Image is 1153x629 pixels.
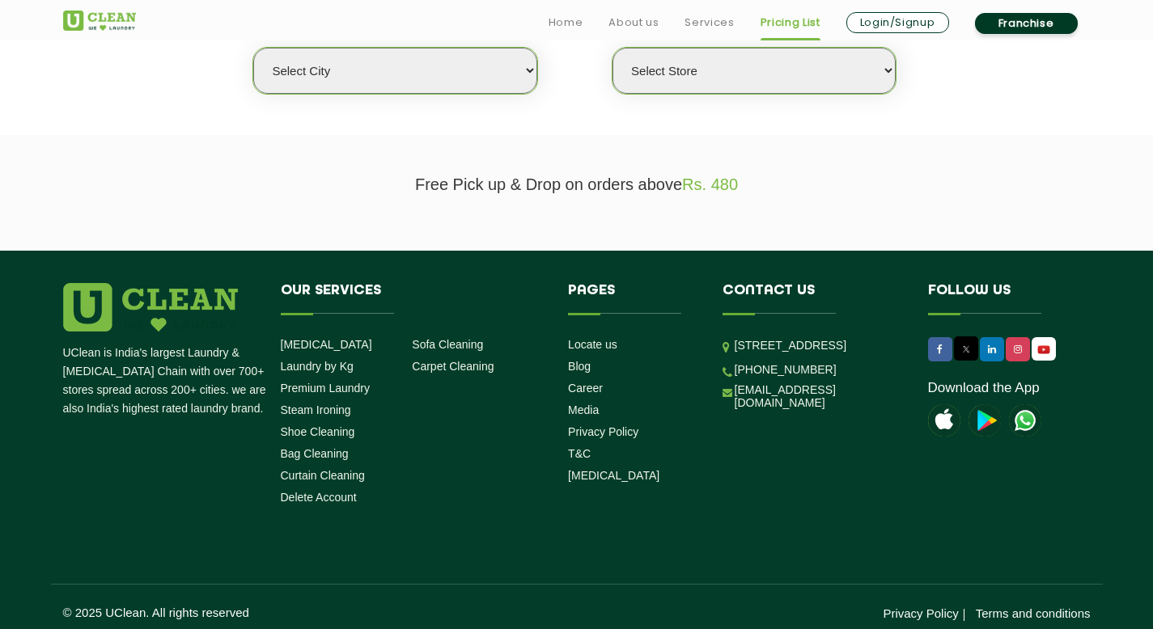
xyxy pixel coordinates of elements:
[685,13,734,32] a: Services
[761,13,820,32] a: Pricing List
[928,380,1040,396] a: Download the App
[568,447,591,460] a: T&C
[682,175,738,193] span: Rs. 480
[568,360,591,373] a: Blog
[568,283,698,314] h4: Pages
[975,13,1078,34] a: Franchise
[63,606,577,619] p: © 2025 UClean. All rights reserved
[412,338,483,351] a: Sofa Cleaning
[735,363,837,376] a: [PHONE_NUMBER]
[969,404,1001,437] img: playstoreicon.png
[281,360,354,373] a: Laundry by Kg
[281,469,365,482] a: Curtain Cleaning
[549,13,583,32] a: Home
[883,606,958,620] a: Privacy Policy
[568,382,603,395] a: Career
[1009,404,1041,437] img: UClean Laundry and Dry Cleaning
[281,425,355,438] a: Shoe Cleaning
[608,13,659,32] a: About us
[412,360,494,373] a: Carpet Cleaning
[281,382,371,395] a: Premium Laundry
[281,283,545,314] h4: Our Services
[723,283,904,314] h4: Contact us
[735,383,904,409] a: [EMAIL_ADDRESS][DOMAIN_NAME]
[63,11,136,31] img: UClean Laundry and Dry Cleaning
[976,606,1091,620] a: Terms and conditions
[63,175,1091,194] p: Free Pick up & Drop on orders above
[568,469,659,482] a: [MEDICAL_DATA]
[1033,341,1054,358] img: UClean Laundry and Dry Cleaning
[281,491,357,504] a: Delete Account
[281,338,372,351] a: [MEDICAL_DATA]
[568,425,638,438] a: Privacy Policy
[281,447,349,460] a: Bag Cleaning
[735,336,904,355] p: [STREET_ADDRESS]
[568,338,617,351] a: Locate us
[281,403,351,416] a: Steam Ironing
[63,344,269,418] p: UClean is India's largest Laundry & [MEDICAL_DATA] Chain with over 700+ stores spread across 200+...
[63,283,238,331] img: logo.png
[846,12,949,33] a: Login/Signup
[928,283,1070,314] h4: Follow us
[928,404,960,437] img: apple-icon.png
[568,403,599,416] a: Media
